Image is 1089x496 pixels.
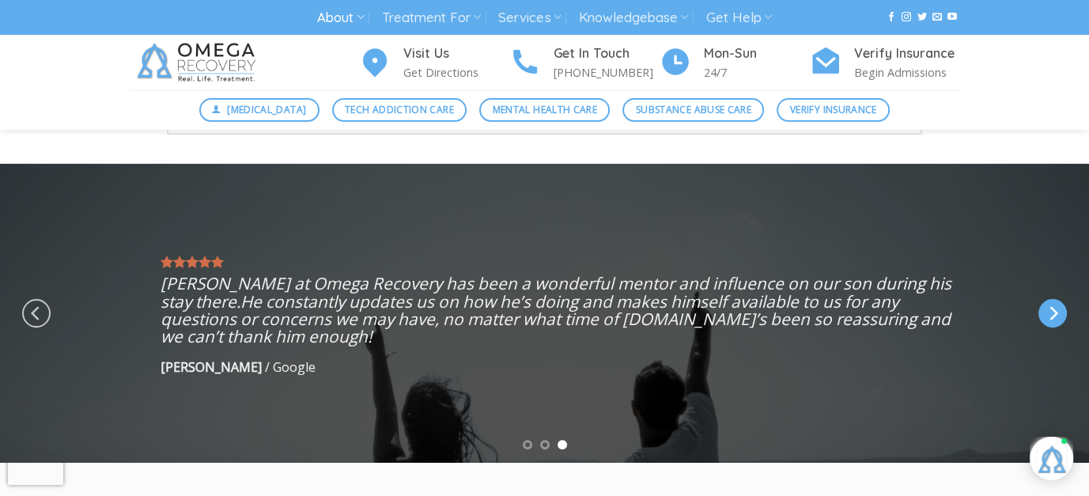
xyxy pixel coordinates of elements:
p: Get Directions [403,63,509,81]
p: 24/7 [704,63,810,81]
button: Previous [22,283,51,343]
a: Get Help [706,3,772,32]
a: Verify Insurance [777,98,890,122]
h4: Verify Insurance [854,44,960,64]
a: Follow on Instagram [902,12,911,23]
h4: Visit Us [403,44,509,64]
button: Next [1038,283,1067,343]
p: [PERSON_NAME] at Omega Recovery has been a wonderful mentor and influence on our son during his s... [160,275,969,346]
h4: Mon-Sun [704,44,810,64]
a: Follow on YouTube [947,12,957,23]
li: Page dot 3 [558,440,567,449]
a: Substance Abuse Care [622,98,764,122]
li: Page dot 2 [540,440,550,449]
a: Treatment For [382,3,481,32]
a: [MEDICAL_DATA] [199,98,320,122]
a: Follow on Twitter [917,12,927,23]
h4: Get In Touch [554,44,660,64]
span: Verify Insurance [790,102,877,117]
a: Follow on Facebook [887,12,896,23]
a: About [317,3,364,32]
span: Substance Abuse Care [636,102,751,117]
strong: [PERSON_NAME] [160,358,261,376]
a: Get In Touch [PHONE_NUMBER] [509,44,660,82]
p: [PHONE_NUMBER] [554,63,660,81]
a: Mental Health Care [479,98,610,122]
img: Omega Recovery [130,35,268,90]
span: [MEDICAL_DATA] [227,102,306,117]
a: Services [498,3,561,32]
a: Visit Us Get Directions [359,44,509,82]
span: Google [272,358,315,376]
span: / [264,358,269,376]
p: Begin Admissions [854,63,960,81]
li: Page dot 1 [523,440,532,449]
a: Knowledgebase [579,3,688,32]
a: Verify Insurance Begin Admissions [810,44,960,82]
a: Send us an email [932,12,942,23]
span: Mental Health Care [493,102,597,117]
a: Tech Addiction Care [332,98,467,122]
span: Tech Addiction Care [345,102,454,117]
